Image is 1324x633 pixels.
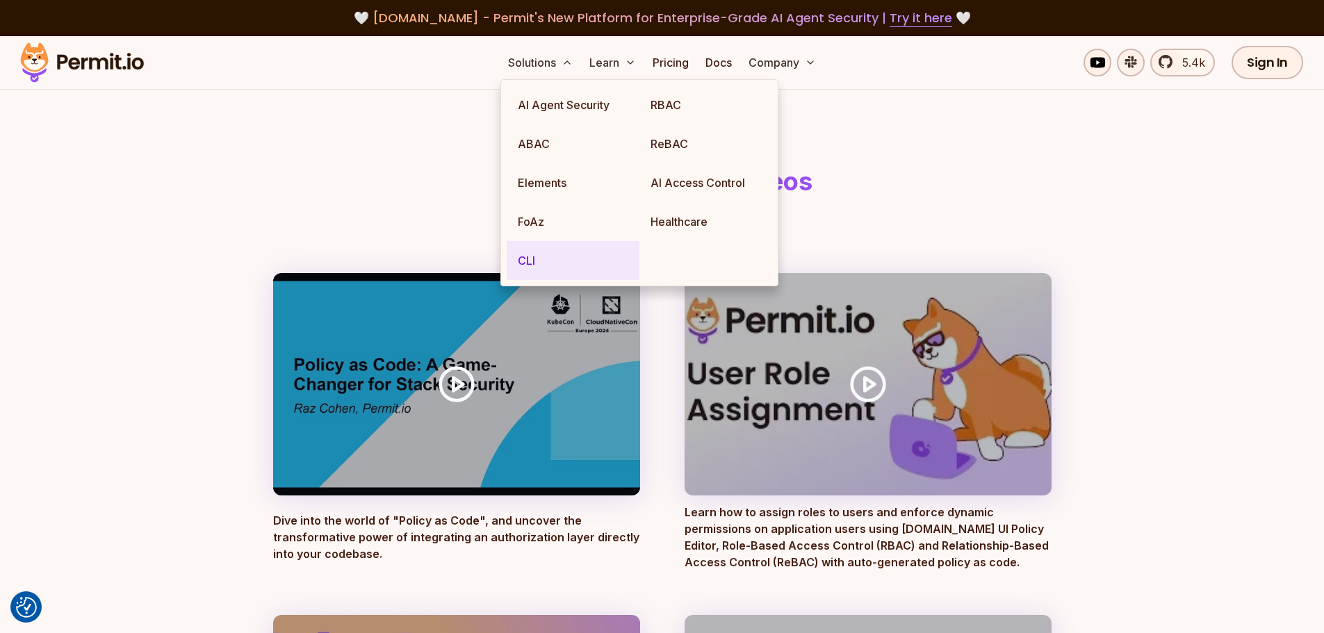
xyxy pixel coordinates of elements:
a: ABAC [507,124,639,163]
a: Try it here [890,9,952,27]
a: Pricing [647,49,694,76]
a: FoAz [507,202,639,241]
a: Sign In [1232,46,1303,79]
a: AI Agent Security [507,85,639,124]
div: 🤍 🤍 [33,8,1291,28]
p: Dive into the world of "Policy as Code", and uncover the transformative power of integrating an a... [273,512,640,570]
a: Elements [507,163,639,202]
img: Revisit consent button [16,597,37,618]
span: [DOMAIN_NAME] - Permit's New Platform for Enterprise-Grade AI Agent Security | [373,9,952,26]
img: Permit logo [14,39,150,86]
a: CLI [507,241,639,280]
button: Learn [584,49,641,76]
a: Docs [700,49,737,76]
a: 5.4k [1150,49,1215,76]
p: Learn how to assign roles to users and enforce dynamic permissions on application users using [DO... [685,504,1052,570]
button: Consent Preferences [16,597,37,618]
h1: [DOMAIN_NAME] Videos [276,167,1049,195]
a: RBAC [639,85,772,124]
button: Company [743,49,822,76]
span: 5.4k [1174,54,1205,71]
button: Solutions [502,49,578,76]
a: ReBAC [639,124,772,163]
a: AI Access Control [639,163,772,202]
a: Healthcare [639,202,772,241]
